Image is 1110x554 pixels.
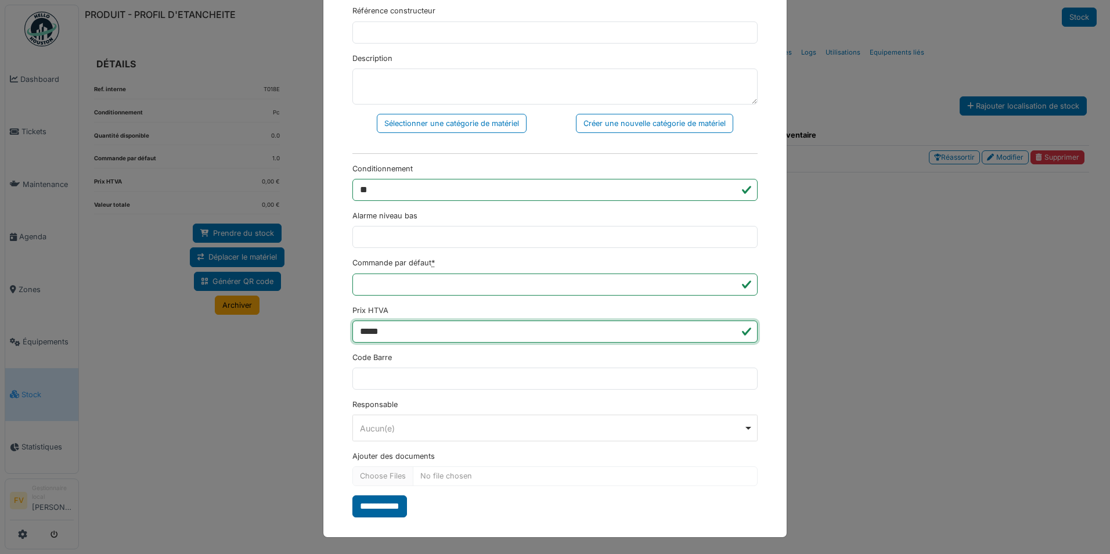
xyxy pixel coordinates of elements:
[377,114,527,133] div: Sélectionner une catégorie de matériel
[352,451,435,462] label: Ajouter des documents
[360,422,744,434] div: Aucun(e)
[352,399,398,410] label: Responsable
[352,5,435,16] label: Référence constructeur
[352,305,388,316] label: Prix HTVA
[431,258,435,267] abbr: Requis
[352,53,392,64] label: Description
[352,352,392,363] label: Code Barre
[576,114,733,133] div: Créer une nouvelle catégorie de matériel
[352,163,413,174] label: Conditionnement
[352,210,417,221] label: Alarme niveau bas
[352,257,435,268] label: Commande par défaut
